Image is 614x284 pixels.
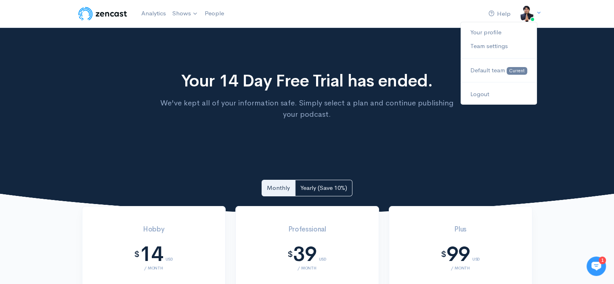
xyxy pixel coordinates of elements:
[446,243,470,266] div: 99
[399,226,522,234] h3: Plus
[441,250,446,259] div: $
[92,226,216,234] h3: Hobby
[134,250,140,259] div: $
[319,247,327,261] div: USD
[12,39,149,52] h1: Hi 👋
[461,63,536,78] a: Default team Current
[399,266,522,270] div: / month
[461,39,536,53] a: Team settings
[13,107,149,123] button: New conversation
[507,67,527,75] span: Current
[140,243,163,266] div: 14
[519,6,535,22] img: ...
[77,6,128,22] img: ZenCast Logo
[52,112,97,118] span: New conversation
[11,139,151,148] p: Find an answer quickly
[470,66,505,74] span: Default team
[201,5,227,22] a: People
[245,266,369,270] div: / month
[158,72,456,90] h1: Your 14 Day Free Trial has ended.
[295,180,352,196] a: Yearly (Save 10%)
[245,226,369,234] h3: Professional
[485,5,514,23] a: Help
[461,87,536,101] a: Logout
[293,243,316,266] div: 39
[166,247,173,261] div: USD
[158,97,456,120] p: We've kept all of your information safe. Simply select a plan and continue publishing your podcast.
[262,180,295,196] a: Monthly
[23,152,144,168] input: Search articles
[92,266,216,270] div: / month
[12,54,149,93] h2: Just let us know if you need anything and we'll be happy to help! 🙂
[169,5,201,23] a: Shows
[138,5,169,22] a: Analytics
[287,250,293,259] div: $
[461,25,536,40] a: Your profile
[472,247,480,261] div: USD
[587,257,606,276] iframe: gist-messenger-bubble-iframe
